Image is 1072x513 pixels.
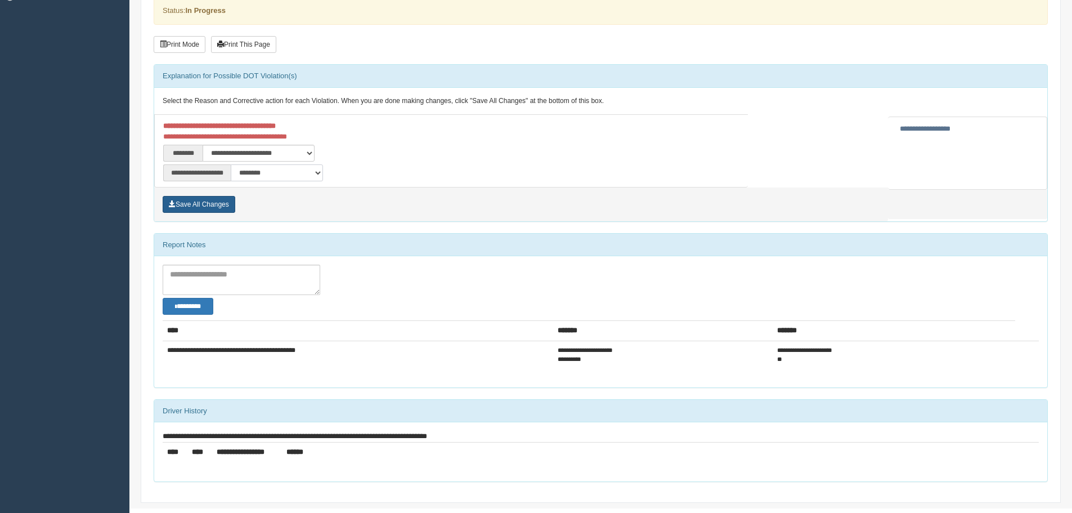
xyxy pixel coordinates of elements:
[154,88,1047,115] div: Select the Reason and Corrective action for each Violation. When you are done making changes, cli...
[154,65,1047,87] div: Explanation for Possible DOT Violation(s)
[154,234,1047,256] div: Report Notes
[154,36,205,53] button: Print Mode
[163,298,213,315] button: Change Filter Options
[163,196,235,213] button: Save
[211,36,276,53] button: Print This Page
[154,400,1047,422] div: Driver History
[185,6,226,15] strong: In Progress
